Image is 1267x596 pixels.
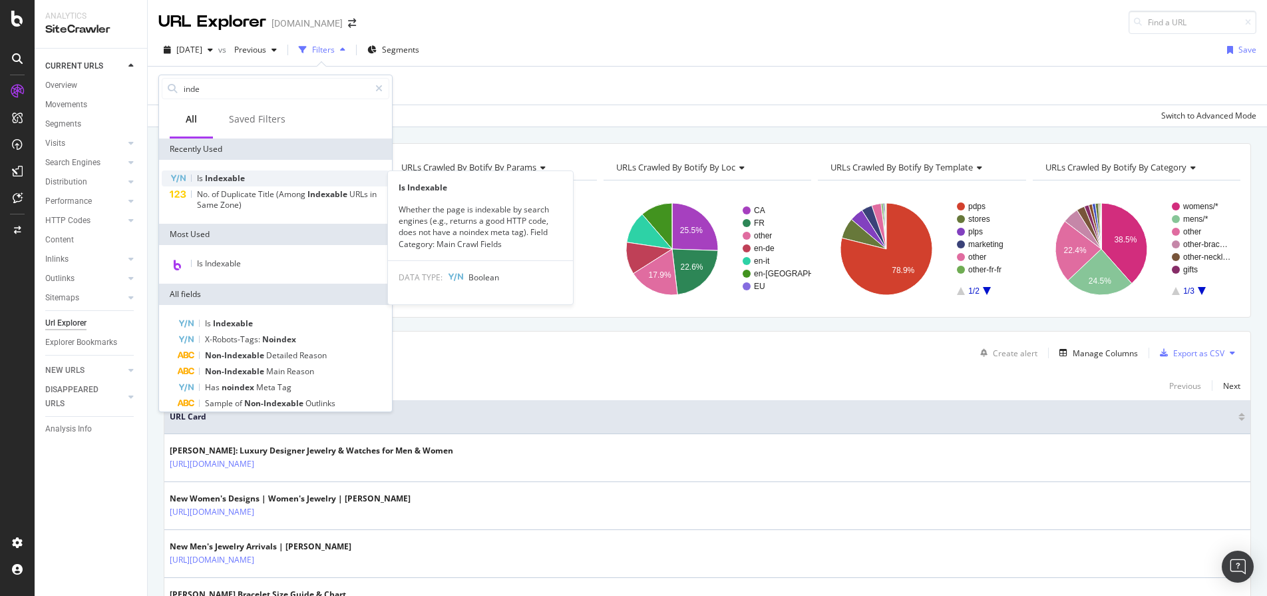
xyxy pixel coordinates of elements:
div: Manage Columns [1073,348,1138,359]
a: Content [45,233,138,247]
div: Url Explorer [45,316,87,330]
a: Visits [45,137,124,150]
a: NEW URLS [45,364,124,378]
span: Main [266,366,287,377]
span: Duplicate [221,188,258,200]
a: [URL][DOMAIN_NAME] [170,553,254,567]
a: Analysis Info [45,422,138,436]
div: Create alert [993,348,1037,359]
div: Overview [45,79,77,93]
span: Noindex [262,334,296,345]
a: Movements [45,98,138,112]
div: Export as CSV [1173,348,1224,359]
span: Detailed [266,350,299,361]
div: A chart. [818,191,1025,307]
div: SiteCrawler [45,22,136,37]
span: URLs Crawled By Botify By category [1045,161,1186,173]
input: Search by field name [182,79,369,99]
span: URLs Crawled By Botify By loc [616,161,735,173]
span: Meta [256,382,277,393]
text: en-de [754,244,775,253]
a: Sitemaps [45,291,124,305]
div: Distribution [45,175,87,189]
text: 38.5% [1114,235,1137,244]
span: Tag [277,382,291,393]
div: Open Intercom Messenger [1222,551,1254,583]
text: EU [754,282,765,291]
span: in [370,188,377,200]
span: Has [205,382,222,393]
text: plps [968,227,983,236]
text: 1/2 [968,286,980,296]
a: Url Explorer [45,316,138,330]
text: pdps [968,202,986,211]
div: Visits [45,137,65,150]
span: Previous [229,44,266,55]
span: URLs Crawled By Botify By template [830,161,973,173]
div: Most Used [159,224,392,245]
text: 22.6% [680,262,703,272]
div: [DOMAIN_NAME] [271,17,343,30]
span: Reason [299,350,327,361]
h4: URLs Crawled By Botify By template [828,156,1013,178]
span: Sample [205,398,235,409]
text: stores [968,214,990,224]
div: Next [1223,380,1240,392]
a: Overview [45,79,138,93]
span: Segments [382,44,419,55]
div: Inlinks [45,252,69,266]
text: other [1183,227,1201,236]
a: CURRENT URLS [45,59,124,73]
span: URLs Crawled By Botify By params [401,161,536,173]
span: Indexable [205,172,245,184]
text: other-neckl… [1183,252,1230,262]
a: Outlinks [45,272,124,286]
h4: URLs Crawled By Botify By params [399,156,584,178]
button: Save [1222,39,1256,61]
button: Segments [362,39,425,61]
button: Previous [229,39,282,61]
a: Inlinks [45,252,124,266]
text: FR [754,218,765,228]
span: Boolean [468,272,499,283]
a: DISAPPEARED URLS [45,383,124,411]
div: Segments [45,117,81,131]
div: Save [1238,44,1256,55]
button: Create alert [975,342,1037,364]
text: CA [754,206,765,215]
div: NEW URLS [45,364,85,378]
text: 25.5% [680,226,703,235]
div: URL Explorer [158,11,266,33]
text: other [754,231,772,240]
text: 17.9% [648,270,671,280]
div: Content [45,233,74,247]
text: 22.4% [1063,246,1086,255]
svg: A chart. [1033,191,1240,307]
div: Filters [312,44,335,55]
div: Analysis Info [45,422,92,436]
button: Filters [293,39,351,61]
div: CURRENT URLS [45,59,103,73]
div: Previous [1169,380,1201,392]
div: Whether the page is indexable by search engines (e.g., returns a good HTTP code, does not have a ... [388,204,573,250]
div: A chart. [389,191,596,307]
input: Find a URL [1129,11,1256,34]
span: Reason [287,366,314,377]
span: noindex [222,382,256,393]
div: A chart. [604,191,811,307]
text: en-[GEOGRAPHIC_DATA] [754,269,848,278]
span: URLs [349,188,370,200]
h4: URLs Crawled By Botify By loc [614,156,799,178]
text: womens/* [1182,202,1218,211]
span: Same [197,199,220,210]
a: [URL][DOMAIN_NAME] [170,457,254,471]
span: Indexable [307,188,349,200]
h4: URLs Crawled By Botify By category [1043,156,1228,178]
button: Next [1223,378,1240,394]
text: 1/3 [1183,286,1194,296]
div: Analytics [45,11,136,22]
span: Is [205,318,213,329]
div: New Women's Designs | Women's Jewelry | [PERSON_NAME] [170,493,411,505]
div: [PERSON_NAME]: Luxury Designer Jewelry & Watches for Men & Women [170,445,453,457]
